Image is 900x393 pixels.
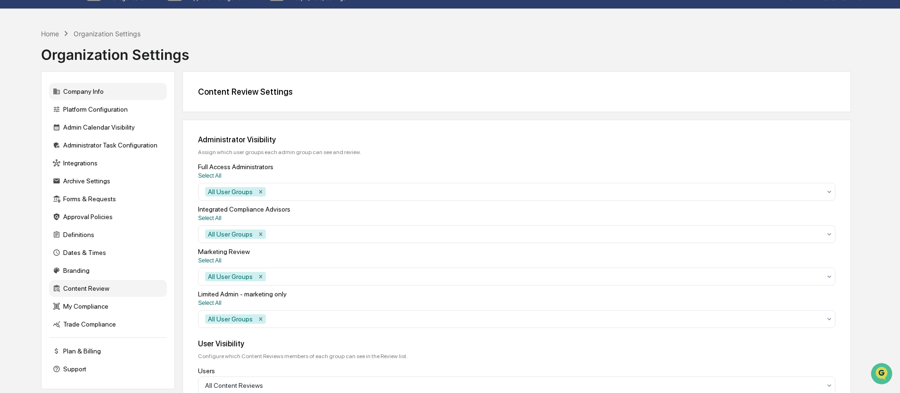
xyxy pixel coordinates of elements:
div: Approval Policies [49,208,167,225]
a: Powered byPylon [66,159,114,167]
div: Plan & Billing [49,343,167,360]
div: Limited Admin - marketing only [198,290,835,298]
div: Branding [49,262,167,279]
div: Trade Compliance [49,316,167,333]
div: Users [198,367,835,375]
div: Organization Settings [74,30,140,38]
div: All User Groups [205,272,256,281]
div: Platform Configuration [49,101,167,118]
div: Integrated Compliance Advisors [198,205,835,213]
img: 1746055101610-c473b297-6a78-478c-a979-82029cc54cd1 [9,72,26,89]
div: 🔎 [9,138,17,145]
div: Support [49,360,167,377]
div: Definitions [49,226,167,243]
div: Integrations [49,155,167,172]
button: Select All [198,257,221,264]
div: 🖐️ [9,120,17,127]
div: Configure which Content Reviews members of each group can see in the Review list. [198,353,835,360]
div: All User Groups [205,187,256,196]
button: Select All [198,215,221,221]
div: Admin Calendar Visibility [49,119,167,136]
a: 🔎Data Lookup [6,133,63,150]
div: 🗄️ [68,120,76,127]
p: How can we help? [9,20,172,35]
div: Remove All User Groups [256,187,266,196]
button: Select All [198,300,221,306]
div: Administrator Task Configuration [49,137,167,154]
div: Forms & Requests [49,190,167,207]
iframe: Open customer support [870,362,895,387]
div: Remove All User Groups [256,314,266,324]
div: Home [41,30,59,38]
button: Start new chat [160,75,172,86]
div: Remove All User Groups [256,229,266,239]
div: All User Groups [205,314,256,324]
span: Attestations [78,119,117,128]
div: Dates & Times [49,244,167,261]
div: Assign which user groups each admin group can see and review. [198,149,835,156]
div: Archive Settings [49,172,167,189]
div: Marketing Review [198,248,835,255]
a: 🖐️Preclearance [6,115,65,132]
div: Content Review [49,280,167,297]
a: 🗄️Attestations [65,115,121,132]
div: Remove All User Groups [256,272,266,281]
div: Start new chat [32,72,155,82]
div: User Visibility [198,339,835,348]
div: Company Info [49,83,167,100]
span: Pylon [94,160,114,167]
span: Preclearance [19,119,61,128]
div: My Compliance [49,298,167,315]
div: We're available if you need us! [32,82,119,89]
div: Content Review Settings [198,87,835,97]
div: Organization Settings [41,39,189,63]
div: Administrator Visibility [198,135,835,144]
div: All User Groups [205,229,256,239]
button: Select All [198,172,221,179]
div: Full Access Administrators [198,163,835,171]
span: Data Lookup [19,137,59,146]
